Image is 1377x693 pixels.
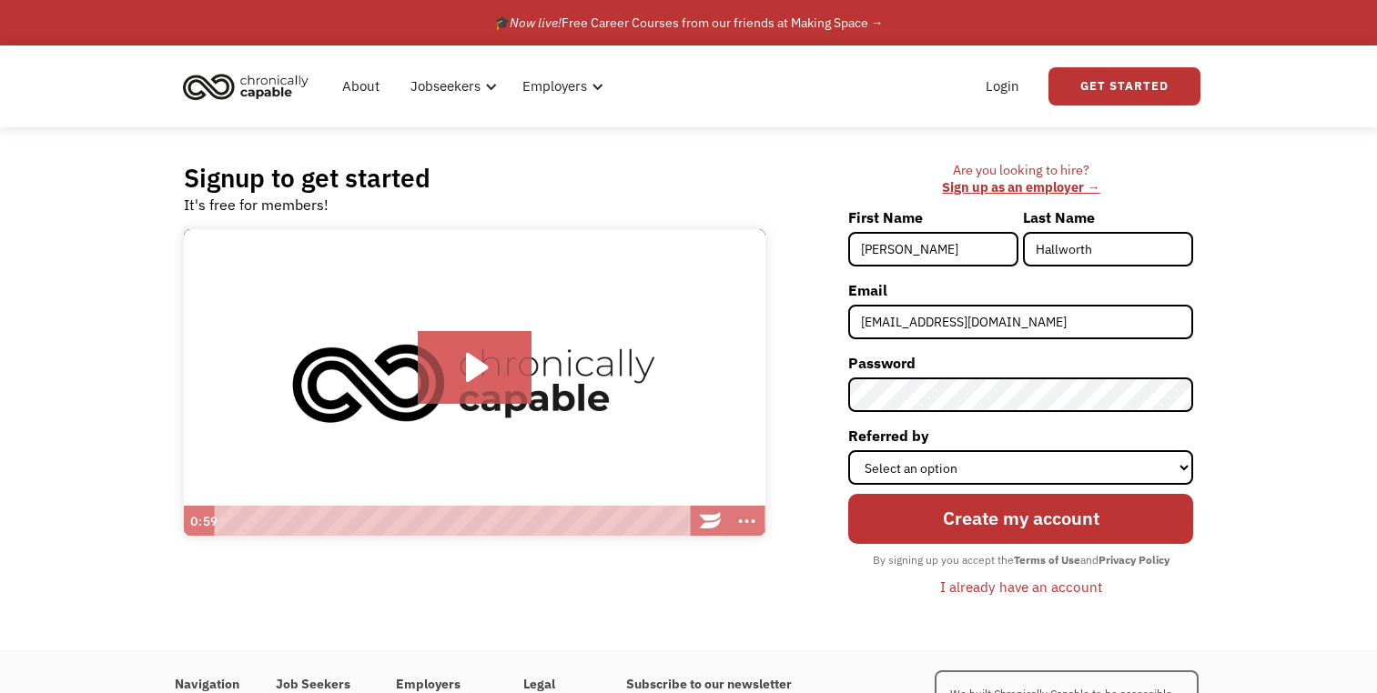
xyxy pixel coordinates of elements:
[396,677,487,693] h4: Employers
[864,548,1179,572] div: By signing up you accept the and
[523,677,590,693] h4: Legal
[1048,67,1200,105] a: Get Started
[511,57,609,115] div: Employers
[729,506,765,537] button: Show more buttons
[1099,553,1169,567] strong: Privacy Policy
[175,677,239,693] h4: Navigation
[848,305,1193,339] input: john@doe.com
[510,15,562,31] em: Now live!
[693,506,729,537] a: Wistia Logo -- Learn More
[1023,232,1193,266] input: Mitchell
[848,494,1193,543] input: Create my account
[331,57,390,115] a: About
[223,506,683,537] div: Playbar
[177,66,322,106] a: home
[940,576,1102,598] div: I already have an account
[184,194,329,216] div: It's free for members!
[418,331,532,404] button: Play Video: Introducing Chronically Capable
[276,677,359,693] h4: Job Seekers
[177,66,314,106] img: Chronically Capable logo
[1023,203,1193,232] label: Last Name
[848,421,1193,450] label: Referred by
[410,75,481,97] div: Jobseekers
[184,162,430,194] h2: Signup to get started
[848,348,1193,377] label: Password
[522,75,587,97] div: Employers
[626,677,834,693] h4: Subscribe to our newsletter
[926,571,1116,602] a: I already have an account
[848,203,1018,232] label: First Name
[184,229,765,537] img: Introducing Chronically Capable
[848,203,1193,602] form: Member-Signup-Form
[1014,553,1080,567] strong: Terms of Use
[942,178,1099,196] a: Sign up as an employer →
[400,57,502,115] div: Jobseekers
[494,12,884,34] div: 🎓 Free Career Courses from our friends at Making Space →
[975,57,1030,115] a: Login
[848,162,1193,196] div: Are you looking to hire? ‍
[848,232,1018,266] input: Joni
[848,276,1193,305] label: Email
